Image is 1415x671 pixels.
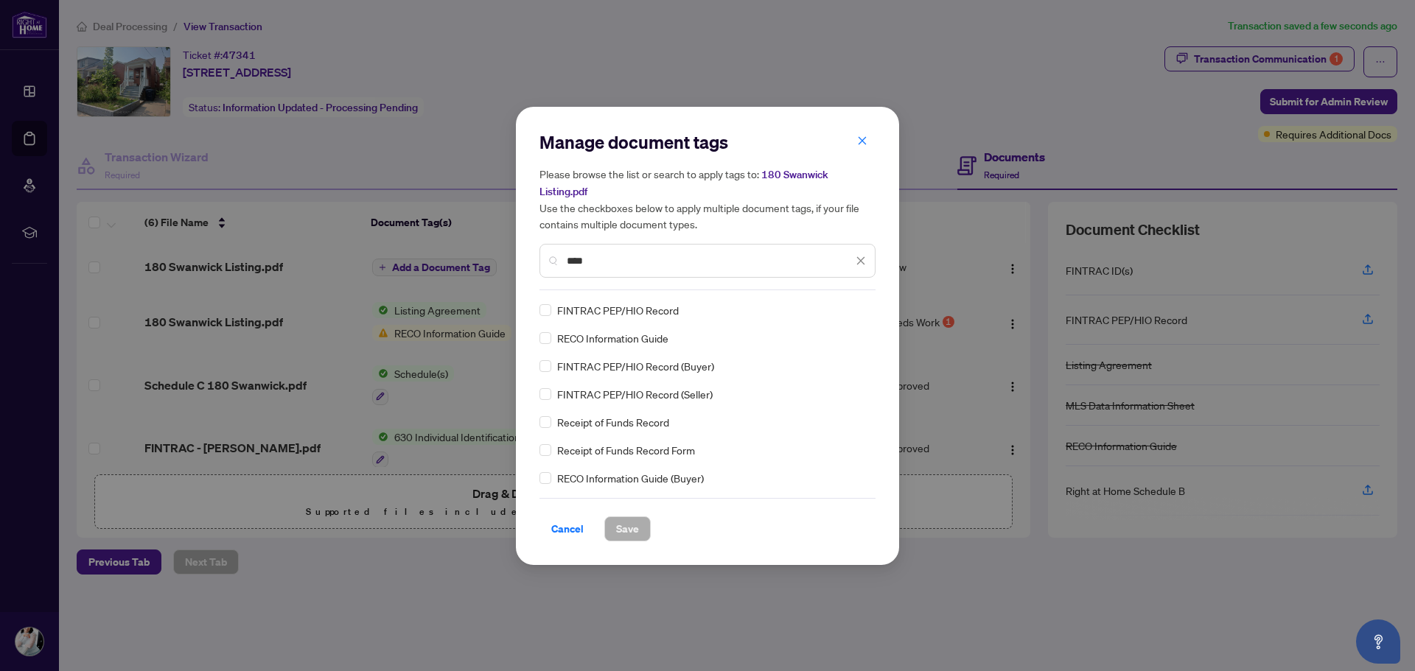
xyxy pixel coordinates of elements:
button: Cancel [539,516,595,541]
span: RECO Information Guide [557,330,668,346]
h5: Please browse the list or search to apply tags to: Use the checkboxes below to apply multiple doc... [539,166,876,232]
button: Open asap [1356,619,1400,664]
span: close [857,136,867,146]
h2: Manage document tags [539,130,876,154]
span: Receipt of Funds Record [557,414,669,430]
span: Receipt of Funds Record Form [557,442,695,458]
span: FINTRAC PEP/HIO Record (Buyer) [557,358,714,374]
span: FINTRAC PEP/HIO Record (Seller) [557,386,713,402]
span: close [856,256,866,266]
span: FINTRAC PEP/HIO Record [557,302,679,318]
span: 180 Swanwick Listing.pdf [539,168,828,198]
span: RECO Information Guide (Buyer) [557,470,704,486]
button: Save [604,516,651,541]
span: Cancel [551,517,584,541]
